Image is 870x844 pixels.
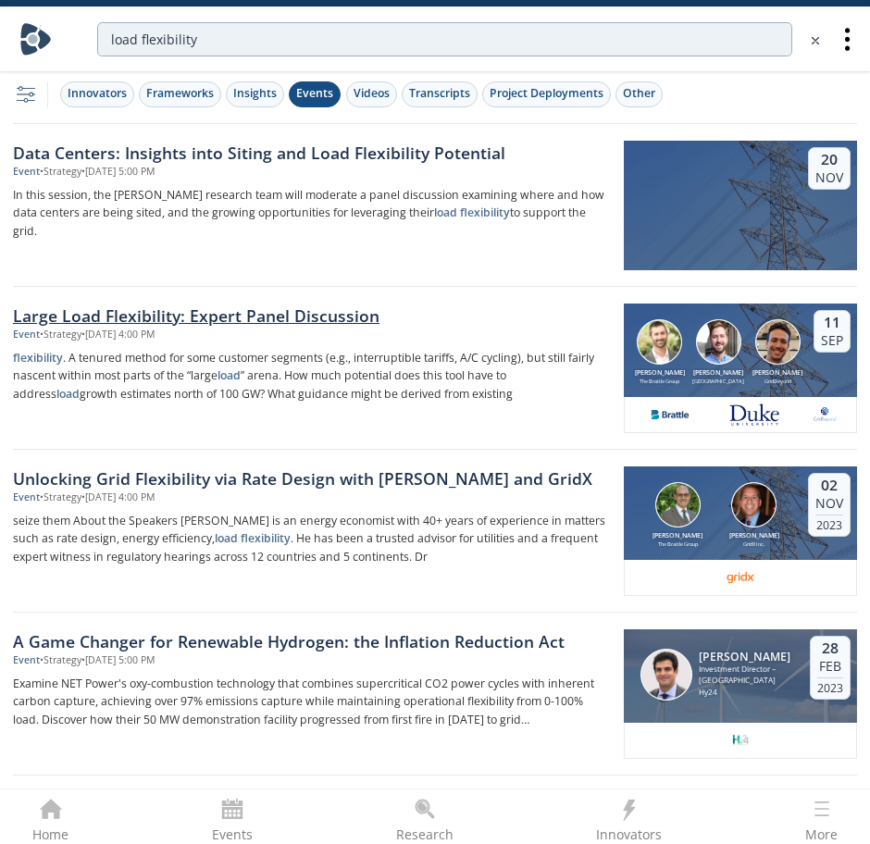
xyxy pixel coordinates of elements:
button: Insights [226,81,284,107]
button: Frameworks [139,81,221,107]
div: GridBeyond [748,378,807,385]
div: [PERSON_NAME] [690,368,749,379]
div: [PERSON_NAME] [699,651,794,664]
div: The Brattle Group [630,378,690,385]
button: Project Deployments [482,81,611,107]
div: [PERSON_NAME] [650,531,707,541]
div: The Brattle Group [650,540,707,548]
div: GridX Inc. [726,540,783,548]
img: Nick Guay [755,319,801,365]
div: [PERSON_NAME] [726,531,783,541]
img: Alejandro Perellon [640,649,692,701]
a: Unlocking Grid Flexibility via Rate Design with [PERSON_NAME] and GridX Event •Strategy•[DATE] 4:... [13,450,857,613]
img: Tyler Norris [696,319,741,365]
div: • Strategy • [DATE] 4:00 PM [40,328,155,342]
div: Data Centers: Insights into Siting and Load Flexibility Potential [13,141,611,165]
div: [PERSON_NAME] [630,368,690,379]
button: Videos [346,81,397,107]
button: Transcripts [402,81,478,107]
div: Nov [815,495,843,512]
div: Investment Director – [GEOGRAPHIC_DATA] [699,664,794,687]
div: 2023 [815,515,843,533]
strong: load [434,205,457,220]
img: e8f39e9e-9f17-4b63-a8ed-a782f7c495e8 [813,403,837,426]
img: Ahmad Faruqui [655,482,701,527]
div: Event [13,653,40,668]
div: A Game Changer for Renewable Hydrogen: the Inflation Reduction Act [13,629,611,653]
img: e425853a-81c1-4717-ab1f-a29db6582a15 [719,566,763,589]
div: Events [296,85,333,102]
p: seize them About the Speakers [PERSON_NAME] is an energy economist with 40+ years of experience i... [13,512,611,567]
a: Data Centers: Insights into Siting and Load Flexibility Potential Event •Strategy•[DATE] 5:00 PM ... [13,124,857,287]
div: 02 [815,477,843,495]
img: Ryan Hledik [637,319,682,365]
div: Event [13,328,40,342]
div: Feb [817,658,843,675]
div: Sep [821,332,843,349]
div: Unlocking Grid Flexibility via Rate Design with [PERSON_NAME] and GridX [13,466,611,490]
div: 28 [817,639,843,658]
div: • Strategy • [DATE] 4:00 PM [40,490,155,505]
div: Event [13,165,40,180]
div: Frameworks [146,85,214,102]
div: • Strategy • [DATE] 5:00 PM [40,653,155,668]
button: Events [289,81,341,107]
button: Innovators [60,81,134,107]
div: Nov [815,169,843,186]
img: 1665059014919-1633098938454%5B1%5D [729,729,752,751]
input: Advanced Search [97,22,792,56]
a: A Game Changer for Renewable Hydrogen: the Inflation Reduction Act Event •Strategy•[DATE] 5:00 PM... [13,613,857,776]
div: 11 [821,314,843,332]
img: Scott Engstrom [731,482,777,527]
div: 2023 [817,677,843,696]
p: In this session, the [PERSON_NAME] research team will moderate a panel discussion examining where... [13,186,611,242]
div: Transcripts [409,85,470,102]
div: Other [623,85,655,102]
strong: flexibility [241,530,291,546]
div: • Strategy • [DATE] 5:00 PM [40,165,155,180]
img: 1655224446716-descarga.png [644,403,696,426]
div: Project Deployments [490,85,603,102]
img: Home [19,23,52,56]
img: 41db60a0-fe07-4137-8ca6-021fe481c7d5 [728,403,780,426]
strong: load [217,367,241,383]
div: Large Load Flexibility: Expert Panel Discussion [13,304,611,328]
div: [GEOGRAPHIC_DATA] [690,378,749,385]
div: Insights [233,85,277,102]
strong: flexibility [13,350,63,366]
a: Large Load Flexibility: Expert Panel Discussion Event •Strategy•[DATE] 4:00 PM flexibility. A ten... [13,287,857,450]
div: Event [13,490,40,505]
button: Other [615,81,663,107]
strong: flexibility [460,205,510,220]
p: . A tenured method for some customer segments (e.g., interruptible tariffs, A/C cycling), but sti... [13,349,611,404]
strong: load [215,530,238,546]
p: Examine NET Power's oxy-combustion technology that combines supercritical CO2 power cycles with i... [13,675,611,730]
div: Hy24 [699,687,794,699]
div: Videos [354,85,390,102]
div: 20 [815,151,843,169]
div: [PERSON_NAME] [748,368,807,379]
strong: load [56,386,80,402]
div: Innovators [68,85,127,102]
